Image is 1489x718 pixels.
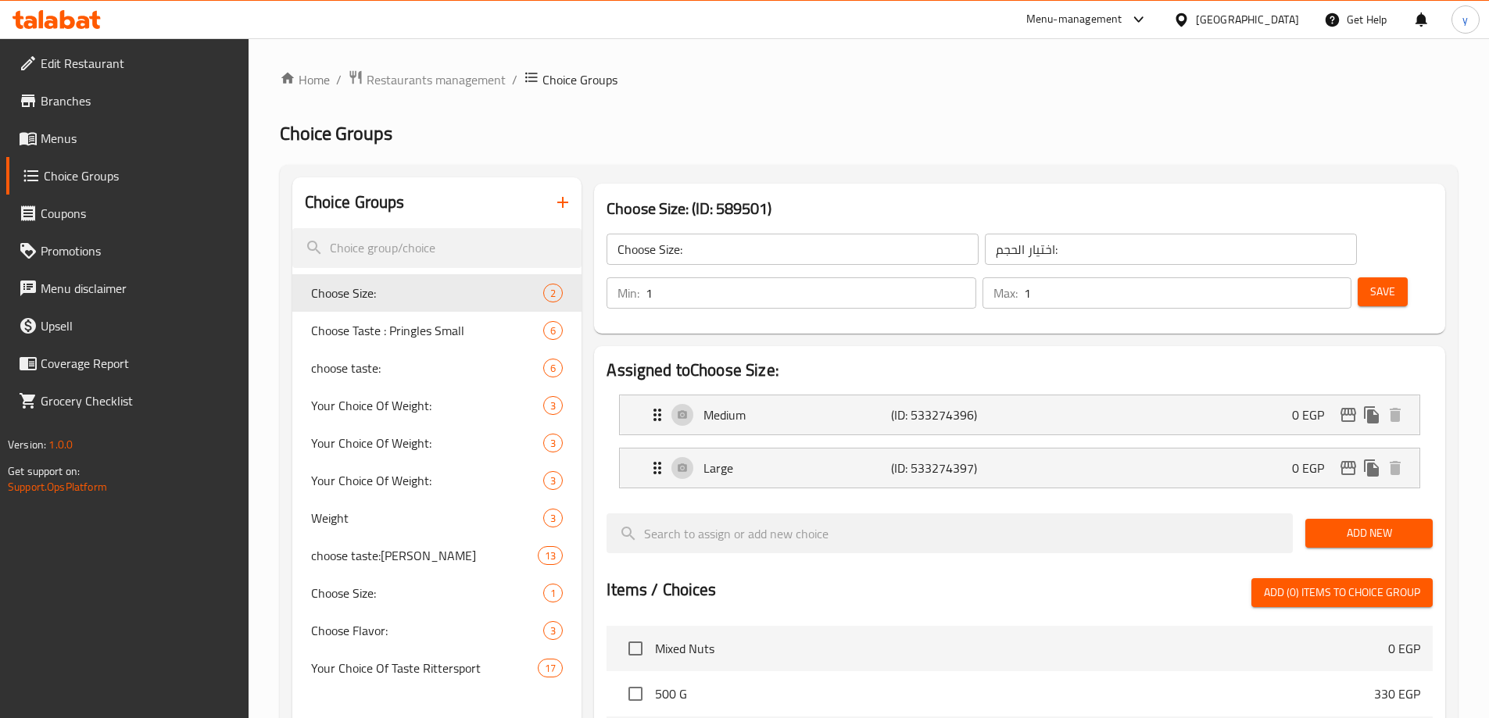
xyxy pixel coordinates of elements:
[311,621,544,640] span: Choose Flavor:
[311,546,539,565] span: choose taste:[PERSON_NAME]
[41,316,236,335] span: Upsell
[6,82,249,120] a: Branches
[8,461,80,481] span: Get support on:
[539,661,562,676] span: 17
[6,45,249,82] a: Edit Restaurant
[543,321,563,340] div: Choices
[41,204,236,223] span: Coupons
[1337,456,1360,480] button: edit
[292,424,582,462] div: Your Choice Of Weight:3
[292,228,582,268] input: search
[538,659,563,677] div: Choices
[336,70,342,89] li: /
[48,434,73,455] span: 1.0.0
[44,166,236,185] span: Choice Groups
[1292,459,1337,477] p: 0 EGP
[1251,578,1433,607] button: Add (0) items to choice group
[543,471,563,490] div: Choices
[311,359,544,377] span: choose taste:
[311,659,539,677] span: Your Choice Of Taste Rittersport
[543,359,563,377] div: Choices
[6,157,249,195] a: Choice Groups
[543,434,563,452] div: Choices
[891,405,1016,424] p: (ID: 533274396)
[1026,10,1122,29] div: Menu-management
[1337,403,1360,427] button: edit
[311,321,544,340] span: Choose Taste : Pringles Small
[41,129,236,148] span: Menus
[41,241,236,260] span: Promotions
[1292,405,1337,424] p: 0 EGP
[1196,11,1299,28] div: [GEOGRAPHIC_DATA]
[538,546,563,565] div: Choices
[292,612,582,649] div: Choose Flavor:3
[542,70,617,89] span: Choice Groups
[1374,684,1420,703] p: 330 EGP
[619,677,652,710] span: Select choice
[703,405,890,424] p: Medium
[617,284,639,302] p: Min:
[292,349,582,387] div: choose taste:6
[655,639,1388,658] span: Mixed Nuts
[543,621,563,640] div: Choices
[544,361,562,376] span: 6
[544,473,562,488] span: 3
[6,382,249,420] a: Grocery Checklist
[311,584,544,602] span: Choose Size:
[292,537,582,574] div: choose taste:[PERSON_NAME]13
[544,286,562,301] span: 2
[544,586,562,601] span: 1
[292,499,582,537] div: Weight3
[607,196,1433,221] h3: Choose Size: (ID: 589501)
[1264,583,1420,602] span: Add (0) items to choice group
[1370,282,1395,302] span: Save
[1360,403,1383,427] button: duplicate
[544,511,562,526] span: 3
[655,684,1374,703] span: 500 G
[280,116,392,151] span: Choice Groups
[1383,456,1407,480] button: delete
[305,191,405,214] h2: Choice Groups
[292,387,582,424] div: Your Choice Of Weight:3
[6,270,249,307] a: Menu disclaimer
[543,284,563,302] div: Choices
[41,279,236,298] span: Menu disclaimer
[1383,403,1407,427] button: delete
[543,584,563,602] div: Choices
[6,345,249,382] a: Coverage Report
[620,448,1419,488] div: Expand
[703,459,890,477] p: Large
[607,578,716,602] h2: Items / Choices
[311,284,544,302] span: Choose Size:
[543,396,563,415] div: Choices
[539,548,562,563] span: 13
[367,70,506,89] span: Restaurants management
[292,649,582,687] div: Your Choice Of Taste Rittersport17
[620,395,1419,434] div: Expand
[544,323,562,338] span: 6
[993,284,1018,302] p: Max:
[607,388,1433,441] li: Expand
[1305,519,1433,548] button: Add New
[311,509,544,527] span: Weight
[311,396,544,415] span: Your Choice Of Weight:
[41,391,236,410] span: Grocery Checklist
[1388,639,1420,658] p: 0 EGP
[41,354,236,373] span: Coverage Report
[543,509,563,527] div: Choices
[292,312,582,349] div: Choose Taste : Pringles Small6
[280,70,1458,90] nav: breadcrumb
[41,91,236,110] span: Branches
[544,623,562,638] span: 3
[292,274,582,312] div: Choose Size:2
[8,477,107,497] a: Support.OpsPlatform
[311,434,544,452] span: Your Choice Of Weight:
[1318,523,1420,543] span: Add New
[292,462,582,499] div: Your Choice Of Weight:3
[280,70,330,89] a: Home
[6,120,249,157] a: Menus
[607,441,1433,495] li: Expand
[8,434,46,455] span: Version:
[544,436,562,451] span: 3
[544,398,562,413] span: 3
